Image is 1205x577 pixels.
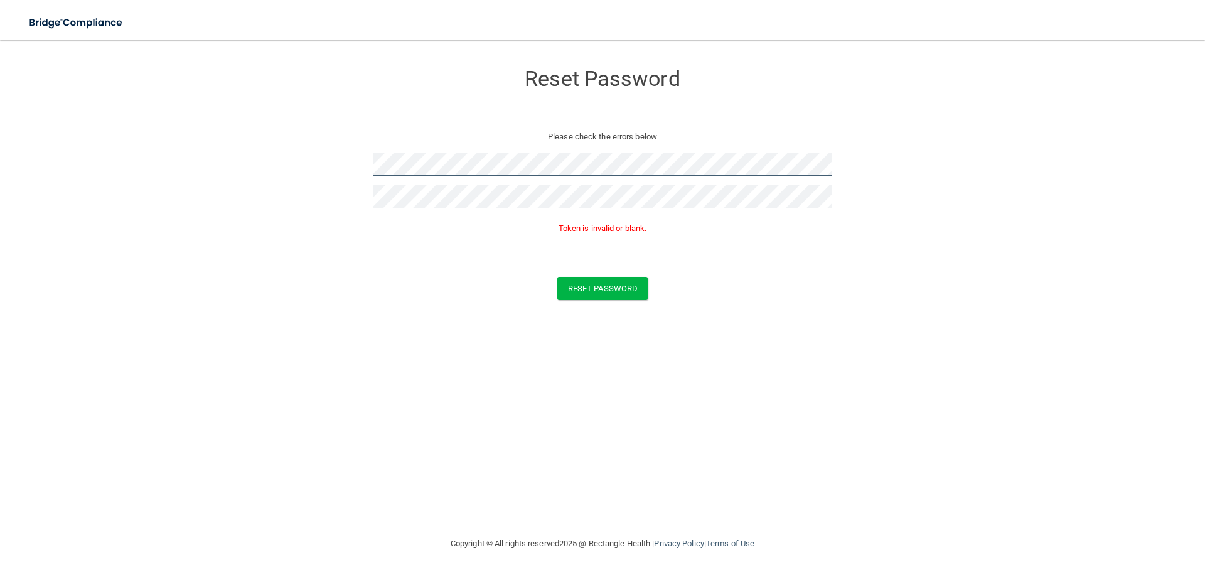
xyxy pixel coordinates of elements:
[988,488,1190,538] iframe: Drift Widget Chat Controller
[706,539,754,548] a: Terms of Use
[19,10,134,36] img: bridge_compliance_login_screen.278c3ca4.svg
[373,67,832,90] h3: Reset Password
[373,221,832,236] p: Token is invalid or blank.
[383,129,822,144] p: Please check the errors below
[557,277,648,300] button: Reset Password
[373,524,832,564] div: Copyright © All rights reserved 2025 @ Rectangle Health | |
[654,539,704,548] a: Privacy Policy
